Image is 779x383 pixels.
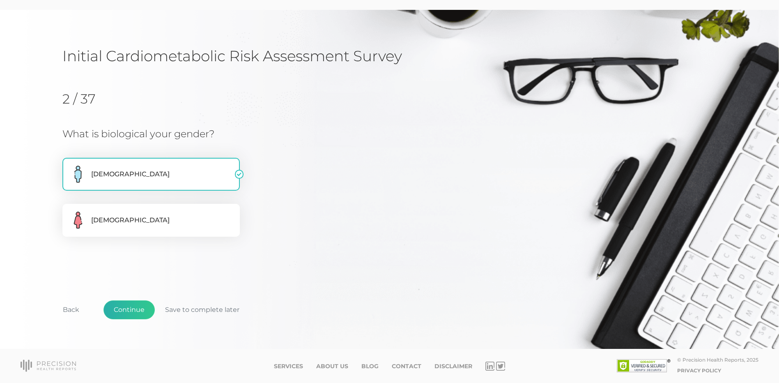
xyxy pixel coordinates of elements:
img: SSL site seal - click to verify [617,359,671,372]
a: Privacy Policy [677,367,721,374]
label: [DEMOGRAPHIC_DATA] [62,158,240,191]
h1: Initial Cardiometabolic Risk Assessment Survey [62,47,717,65]
label: [DEMOGRAPHIC_DATA] [62,204,240,237]
a: Services [274,363,303,370]
a: About Us [316,363,348,370]
a: Blog [361,363,379,370]
button: Save to complete later [155,300,250,319]
button: Continue [103,300,155,319]
a: Contact [392,363,421,370]
a: Disclaimer [434,363,472,370]
h3: What is biological your gender? [62,128,455,140]
div: © Precision Health Reports, 2025 [677,357,758,363]
h2: 2 / 37 [62,91,147,107]
button: Back [53,300,90,319]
